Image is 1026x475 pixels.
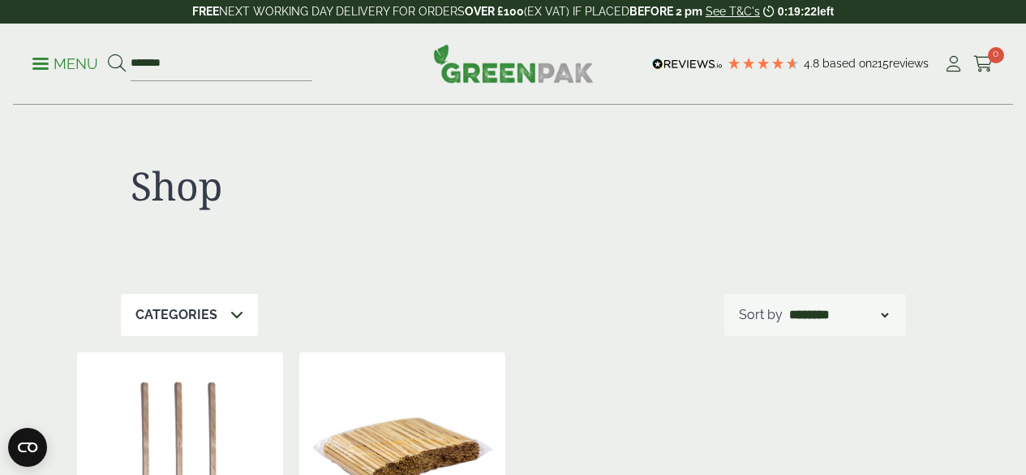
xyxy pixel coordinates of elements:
strong: FREE [192,5,219,18]
span: 0:19:22 [778,5,817,18]
span: reviews [889,57,929,70]
h1: Shop [131,162,504,209]
span: 4.8 [804,57,822,70]
div: 4.79 Stars [727,56,800,71]
p: Sort by [739,305,783,325]
p: Menu [32,54,98,74]
span: 0 [988,47,1004,63]
a: See T&C's [706,5,760,18]
p: Categories [135,305,217,325]
img: GreenPak Supplies [433,44,594,83]
select: Shop order [786,305,891,325]
button: Open CMP widget [8,428,47,467]
i: My Account [943,56,964,72]
i: Cart [973,56,994,72]
span: 215 [872,57,889,70]
strong: OVER £100 [465,5,524,18]
span: Based on [822,57,872,70]
strong: BEFORE 2 pm [629,5,702,18]
a: 0 [973,52,994,76]
span: left [817,5,834,18]
a: Menu [32,54,98,71]
img: REVIEWS.io [652,58,723,70]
